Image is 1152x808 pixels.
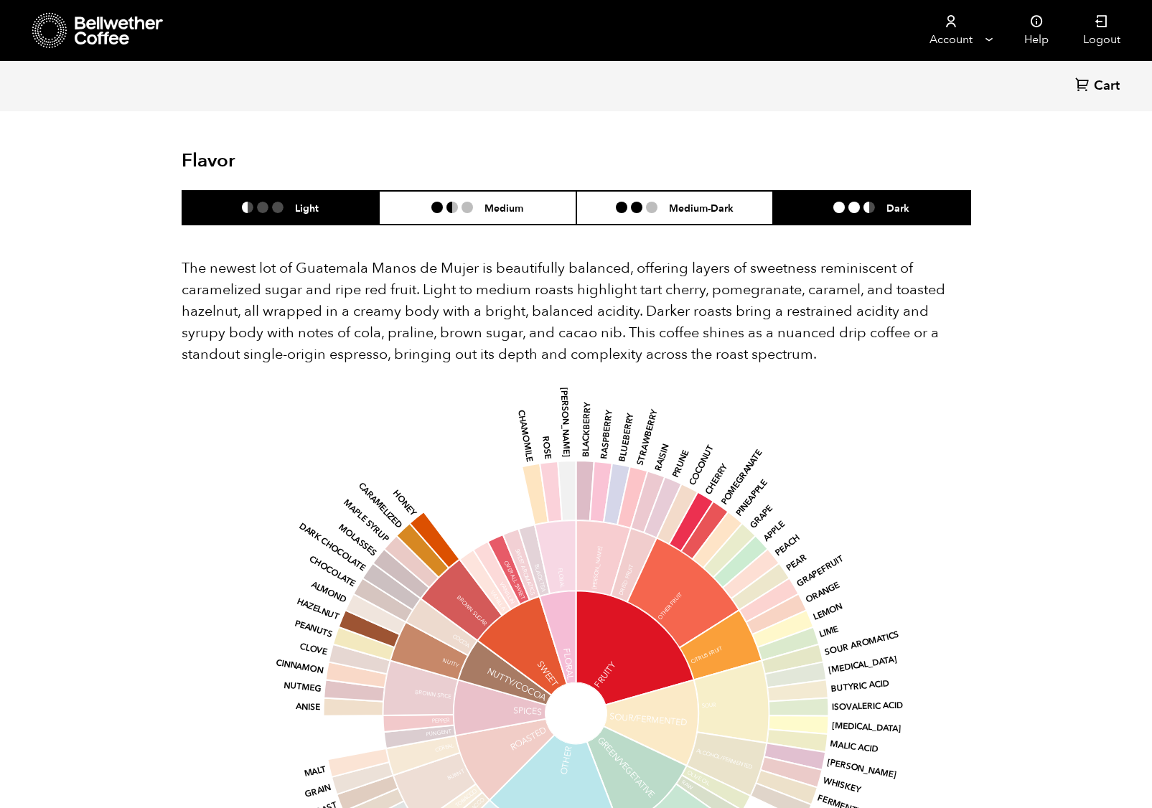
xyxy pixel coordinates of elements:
a: Cart [1075,77,1123,96]
h6: Medium-Dark [669,202,734,214]
h6: Medium [484,202,523,214]
h6: Dark [886,202,909,214]
p: The newest lot of Guatemala Manos de Mujer is beautifully balanced, offering layers of sweetness ... [182,258,971,365]
span: Cart [1094,77,1120,95]
h2: Flavor [182,150,445,172]
h6: Light [295,202,319,214]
